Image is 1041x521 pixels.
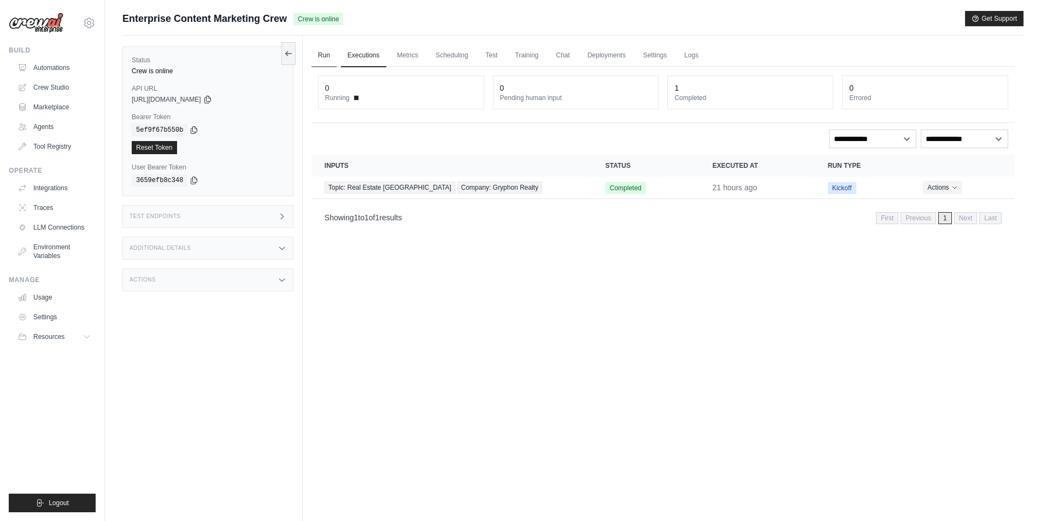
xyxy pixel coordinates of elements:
[678,44,705,67] a: Logs
[341,44,386,67] a: Executions
[354,213,358,222] span: 1
[13,199,96,216] a: Traces
[674,83,679,93] div: 1
[132,84,284,93] label: API URL
[293,13,343,25] span: Crew is online
[674,93,826,102] dt: Completed
[876,212,898,224] span: First
[9,13,63,33] img: Logo
[130,213,181,220] h3: Test Endpoints
[901,212,936,224] span: Previous
[938,212,952,224] span: 1
[9,494,96,512] button: Logout
[637,44,673,67] a: Settings
[965,11,1024,26] button: Get Support
[979,212,1002,224] span: Last
[849,93,1001,102] dt: Errored
[13,328,96,346] button: Resources
[954,212,978,224] span: Next
[325,182,455,194] span: Topic: Real Estate [GEOGRAPHIC_DATA]
[132,95,201,104] span: [URL][DOMAIN_NAME]
[509,44,545,67] a: Training
[132,174,187,187] code: 3659efb8c348
[49,499,69,507] span: Logout
[132,67,284,75] div: Crew is online
[429,44,474,67] a: Scheduling
[876,212,1002,224] nav: Pagination
[699,155,815,177] th: Executed at
[311,155,592,177] th: Inputs
[9,276,96,284] div: Manage
[550,44,577,67] a: Chat
[311,155,1015,231] section: Crew executions table
[923,181,962,194] button: Actions for execution
[713,183,757,192] time: August 23, 2025 at 18:15 IST
[592,155,699,177] th: Status
[605,182,646,194] span: Completed
[325,93,350,102] span: Running
[311,203,1015,231] nav: Pagination
[815,155,910,177] th: Run Type
[13,138,96,155] a: Tool Registry
[457,182,542,194] span: Company: Gryphon Realty
[500,93,652,102] dt: Pending human input
[500,83,504,93] div: 0
[13,179,96,197] a: Integrations
[132,113,284,121] label: Bearer Token
[325,212,402,223] p: Showing to of results
[13,59,96,77] a: Automations
[122,11,287,26] span: Enterprise Content Marketing Crew
[132,141,177,154] a: Reset Token
[33,332,64,341] span: Resources
[130,277,156,283] h3: Actions
[132,56,284,65] label: Status
[391,44,425,67] a: Metrics
[13,118,96,136] a: Agents
[9,46,96,55] div: Build
[849,83,854,93] div: 0
[581,44,632,67] a: Deployments
[311,44,337,67] a: Run
[13,289,96,306] a: Usage
[375,213,379,222] span: 1
[13,219,96,236] a: LLM Connections
[13,98,96,116] a: Marketplace
[13,308,96,326] a: Settings
[132,163,284,172] label: User Bearer Token
[325,182,579,194] a: View execution details for Topic
[13,79,96,96] a: Crew Studio
[13,238,96,265] a: Environment Variables
[130,245,191,251] h3: Additional Details
[364,213,369,222] span: 1
[828,182,856,194] span: Kickoff
[479,44,504,67] a: Test
[132,124,187,137] code: 5ef9f67b550b
[9,166,96,175] div: Operate
[325,83,330,93] div: 0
